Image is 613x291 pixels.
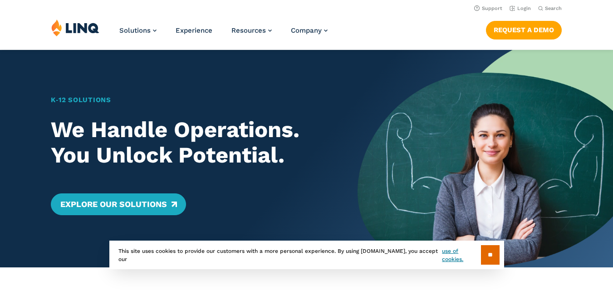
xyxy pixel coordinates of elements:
[442,247,481,263] a: use of cookies.
[51,193,186,215] a: Explore Our Solutions
[51,95,332,105] h1: K‑12 Solutions
[510,5,531,11] a: Login
[291,26,322,35] span: Company
[291,26,328,35] a: Company
[51,117,332,168] h2: We Handle Operations. You Unlock Potential.
[119,19,328,49] nav: Primary Navigation
[545,5,562,11] span: Search
[231,26,272,35] a: Resources
[176,26,212,35] a: Experience
[358,50,613,267] img: Home Banner
[538,5,562,12] button: Open Search Bar
[119,26,151,35] span: Solutions
[486,19,562,39] nav: Button Navigation
[109,241,504,269] div: This site uses cookies to provide our customers with a more personal experience. By using [DOMAIN...
[119,26,157,35] a: Solutions
[486,21,562,39] a: Request a Demo
[51,19,99,36] img: LINQ | K‑12 Software
[474,5,502,11] a: Support
[231,26,266,35] span: Resources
